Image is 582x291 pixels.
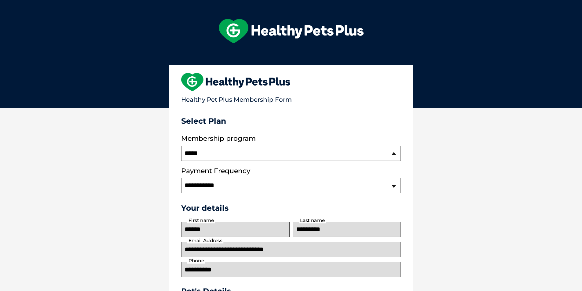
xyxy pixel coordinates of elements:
[181,116,401,125] h3: Select Plan
[219,19,364,43] img: hpp-logo-landscape-green-white.png
[181,135,401,143] label: Membership program
[299,218,326,223] label: Last name
[187,238,223,243] label: Email Address
[181,73,290,91] img: heart-shape-hpp-logo-large.png
[187,218,215,223] label: First name
[181,167,250,175] label: Payment Frequency
[181,203,401,213] h3: Your details
[181,93,401,103] p: Healthy Pet Plus Membership Form
[187,258,205,264] label: Phone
